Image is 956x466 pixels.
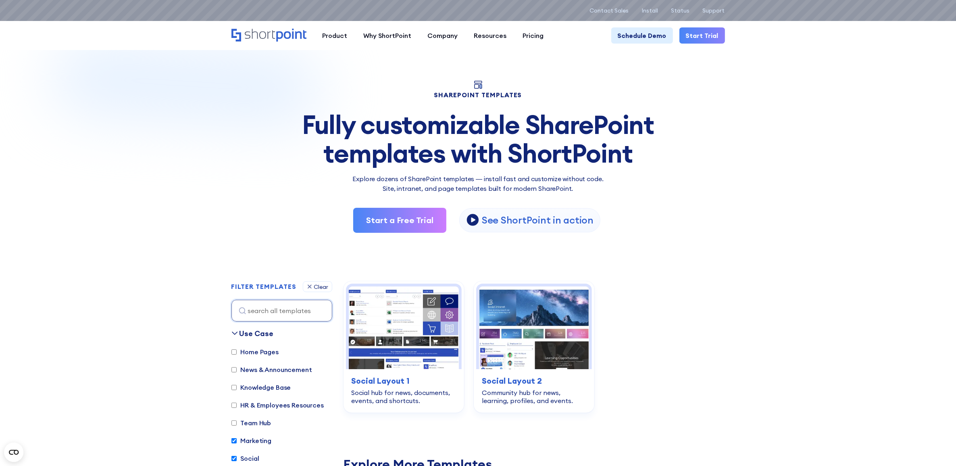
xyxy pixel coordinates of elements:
[344,281,464,413] a: Social Layout 1 – SharePoint Social Intranet Template: Social hub for news, documents, events, an...
[364,31,412,40] div: Why ShortPoint
[231,365,312,374] label: News & Announcement
[231,92,725,98] h1: SHAREPOINT TEMPLATES
[231,456,237,461] input: Social
[231,436,272,445] label: Marketing
[314,284,329,290] div: Clear
[231,418,271,428] label: Team Hub
[231,420,237,426] input: Team Hub
[231,438,237,443] input: Marketing
[352,375,456,387] h3: Social Layout 1
[812,373,956,466] iframe: Chat Widget
[231,403,237,408] input: HR & Employees Resources
[482,389,586,405] div: Community hub for news, learning, profiles, and events.
[352,389,456,405] div: Social hub for news, documents, events, and shortcuts.
[515,27,552,44] a: Pricing
[474,31,507,40] div: Resources
[523,31,544,40] div: Pricing
[231,347,279,357] label: Home Pages
[642,7,658,14] a: Install
[231,29,306,42] a: Home
[349,286,459,369] img: Social Layout 1 – SharePoint Social Intranet Template: Social hub for news, documents, events, an...
[231,400,324,410] label: HR & Employees Resources
[4,443,23,462] button: Open CMP widget
[482,214,594,226] p: See ShortPoint in action
[590,7,629,14] a: Contact Sales
[356,27,420,44] a: Why ShortPoint
[428,31,458,40] div: Company
[459,208,600,232] a: open lightbox
[231,385,237,390] input: Knowledge Base
[231,300,332,322] input: search all templates
[482,375,586,387] h3: Social Layout 2
[231,349,237,355] input: Home Pages
[231,382,291,392] label: Knowledge Base
[466,27,515,44] a: Resources
[353,208,446,233] a: Start a Free Trial
[231,453,259,463] label: Social
[231,283,296,290] h2: FILTER TEMPLATES
[231,367,237,372] input: News & Announcement
[420,27,466,44] a: Company
[231,111,725,167] div: Fully customizable SharePoint templates with ShortPoint
[231,174,725,193] p: Explore dozens of SharePoint templates — install fast and customize without code. Site, intranet,...
[703,7,725,14] a: Support
[679,27,725,44] a: Start Trial
[323,31,348,40] div: Product
[671,7,690,14] a: Status
[479,286,589,369] img: Social Layout 2 – SharePoint Community Site: Community hub for news, learning, profiles, and events.
[240,328,274,339] div: Use Case
[611,27,673,44] a: Schedule Demo
[474,281,594,413] a: Social Layout 2 – SharePoint Community Site: Community hub for news, learning, profiles, and even...
[315,27,356,44] a: Product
